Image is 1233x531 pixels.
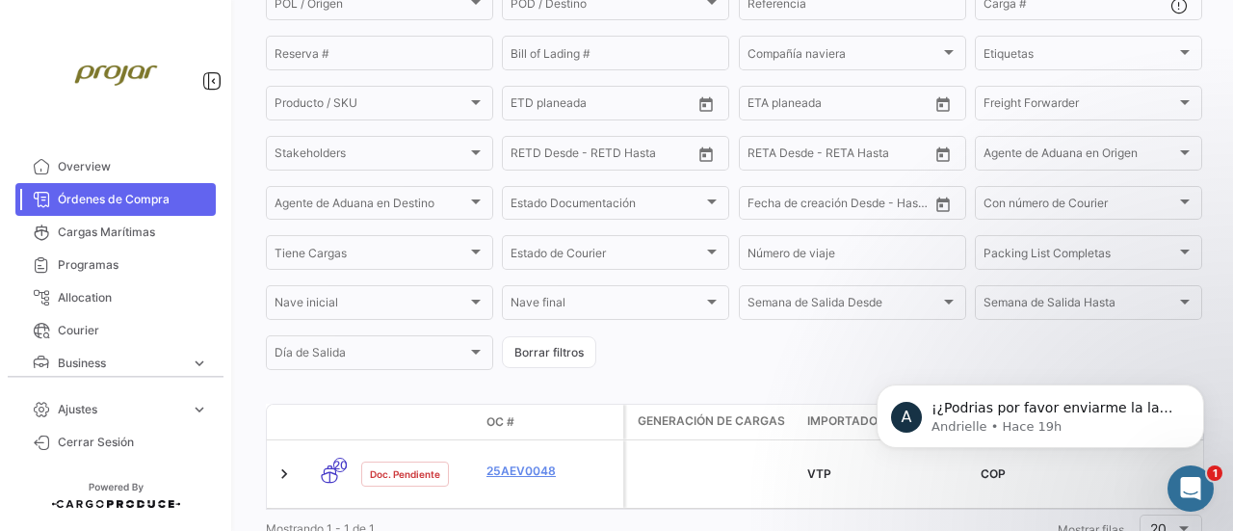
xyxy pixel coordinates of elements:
[748,49,940,63] span: Compañía naviera
[31,292,301,349] div: ¡¿Podrias por favor enviarme la la URL y el payload enviado para poder hacer troubleshoot del pro...
[626,405,800,439] datatable-header-cell: Generación de cargas
[16,343,369,376] textarea: Escribe un mensaje...
[15,117,370,179] div: Andrielle dice…
[338,8,373,42] div: Cerrar
[275,199,467,213] span: Agente de Aduana en Destino
[58,224,208,241] span: Cargas Marítimas
[486,463,616,480] a: 25AEV0048
[984,149,1176,163] span: Agente de Aduana en Origen
[191,401,208,418] span: expand_more
[929,90,958,119] button: Open calendar
[107,78,166,92] b: Andrielle
[502,336,596,368] button: Borrar filtros
[511,149,545,163] input: Desde
[984,49,1176,63] span: Etiquetas
[796,99,882,113] input: Hasta
[31,128,301,166] div: Buenas tardes [PERSON_NAME], un gusto saludarte.
[275,250,467,263] span: Tiene Cargas
[354,414,479,430] datatable-header-cell: Estado Doc.
[15,117,316,177] div: Buenas tardes [PERSON_NAME], un gusto saludarte.
[984,199,1176,213] span: Con número de Courier
[370,466,440,482] span: Doc. Pendiente
[58,256,208,274] span: Programas
[330,376,361,407] button: Enviar un mensaje…
[58,191,208,208] span: Órdenes de Compra
[1207,465,1222,481] span: 1
[191,355,208,372] span: expand_more
[30,384,45,399] button: Selector de emoji
[559,149,645,163] input: Hasta
[275,349,467,362] span: Día de Salida
[692,90,721,119] button: Open calendar
[58,322,208,339] span: Courier
[479,406,623,438] datatable-header-cell: OC #
[848,344,1233,479] iframe: Intercom notifications mensaje
[511,99,545,113] input: Desde
[275,465,294,484] a: Expand/Collapse Row
[275,299,467,312] span: Nave inicial
[1167,465,1214,512] iframe: Intercom live chat
[55,11,86,41] div: Profile image for Andrielle
[58,355,183,372] span: Business
[796,149,882,163] input: Hasta
[15,223,304,279] div: El sku ya se encontraba creado
[31,234,289,253] div: El sku ya se encontraba creado
[748,199,782,213] input: Desde
[15,281,216,314] a: Allocation
[748,99,782,113] input: Desde
[800,405,973,439] datatable-header-cell: Importador
[796,199,882,213] input: Hasta
[929,140,958,169] button: Open calendar
[13,8,49,44] button: go back
[748,299,940,312] span: Semana de Salida Desde
[58,289,208,306] span: Allocation
[93,10,162,24] h1: Andrielle
[511,299,703,312] span: Nave final
[929,190,958,219] button: Open calendar
[58,158,208,175] span: Overview
[807,466,831,481] span: VTP
[107,76,303,93] div: joined the conversation
[807,412,885,430] span: Importador
[984,250,1176,263] span: Packing List Completas
[31,191,246,210] div: Si, claro, un momento por favor
[305,414,354,430] datatable-header-cell: Modo de Transporte
[58,434,208,451] span: Cerrar Sesión
[92,384,107,399] button: Adjuntar un archivo
[984,299,1176,312] span: Semana de Salida Hasta
[275,99,467,113] span: Producto / SKU
[15,179,370,224] div: Andrielle dice…
[82,75,101,94] div: Profile image for Andrielle
[275,149,467,163] span: Stakeholders
[15,280,316,360] div: ¡¿Podrias por favor enviarme la la URL y el payload enviado para poder hacer troubleshoot del pro...
[692,140,721,169] button: Open calendar
[333,458,347,472] span: 20
[15,150,216,183] a: Overview
[748,149,782,163] input: Desde
[15,216,216,249] a: Cargas Marítimas
[15,183,216,216] a: Órdenes de Compra
[67,23,164,119] img: projar-logo.jpg
[15,179,261,222] div: Si, claro, un momento por favor
[61,384,76,399] button: Selector de gif
[15,314,216,347] a: Courier
[15,249,216,281] a: Programas
[511,250,703,263] span: Estado de Courier
[302,8,338,44] button: Inicio
[15,280,370,403] div: Andrielle dice…
[15,72,370,117] div: Andrielle dice…
[58,401,183,418] span: Ajustes
[93,24,186,43] p: Activo hace 6h
[638,412,785,430] span: Generación de cargas
[984,99,1176,113] span: Freight Forwarder
[559,99,645,113] input: Hasta
[15,223,370,280] div: Andrielle dice…
[511,199,703,213] span: Estado Documentación
[486,413,514,431] span: OC #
